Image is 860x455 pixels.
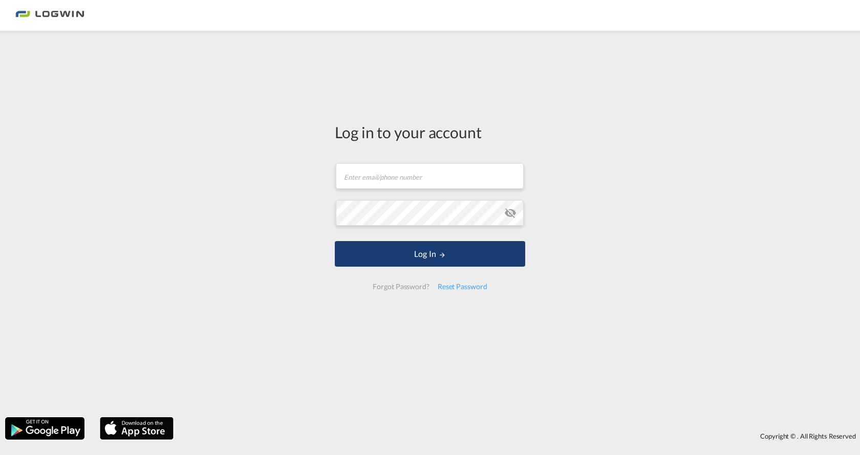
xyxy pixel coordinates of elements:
[335,121,525,143] div: Log in to your account
[369,277,433,296] div: Forgot Password?
[434,277,491,296] div: Reset Password
[99,416,175,441] img: apple.png
[15,4,84,27] img: bc73a0e0d8c111efacd525e4c8ad7d32.png
[336,163,524,189] input: Enter email/phone number
[504,207,517,219] md-icon: icon-eye-off
[335,241,525,267] button: LOGIN
[179,427,860,445] div: Copyright © . All Rights Reserved
[4,416,85,441] img: google.png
